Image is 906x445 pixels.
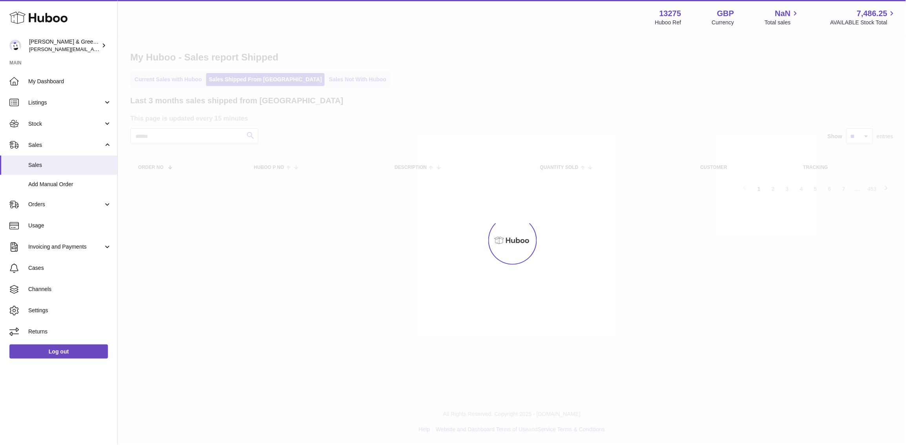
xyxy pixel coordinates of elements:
[712,19,734,26] div: Currency
[28,328,111,335] span: Returns
[28,99,103,106] span: Listings
[655,19,681,26] div: Huboo Ref
[28,307,111,314] span: Settings
[659,8,681,19] strong: 13275
[830,19,897,26] span: AVAILABLE Stock Total
[28,120,103,128] span: Stock
[28,243,103,251] span: Invoicing and Payments
[857,8,888,19] span: 7,486.25
[29,38,100,53] div: [PERSON_NAME] & Green Ltd
[9,40,21,51] img: ellen@bluebadgecompany.co.uk
[765,19,800,26] span: Total sales
[29,46,157,52] span: [PERSON_NAME][EMAIL_ADDRESS][DOMAIN_NAME]
[28,181,111,188] span: Add Manual Order
[28,264,111,272] span: Cases
[830,8,897,26] a: 7,486.25 AVAILABLE Stock Total
[765,8,800,26] a: NaN Total sales
[9,344,108,359] a: Log out
[28,141,103,149] span: Sales
[28,161,111,169] span: Sales
[28,286,111,293] span: Channels
[28,201,103,208] span: Orders
[28,222,111,229] span: Usage
[717,8,734,19] strong: GBP
[775,8,791,19] span: NaN
[28,78,111,85] span: My Dashboard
